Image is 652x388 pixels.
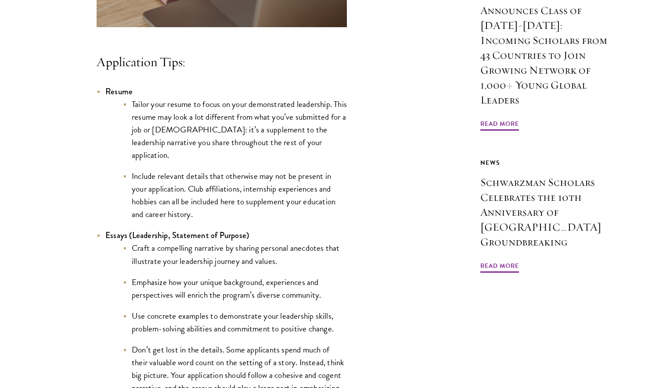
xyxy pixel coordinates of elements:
span: Read More [480,118,519,132]
a: News Schwarzman Scholars Celebrates the 10th Anniversary of [GEOGRAPHIC_DATA] Groundbreaking Read... [480,157,608,274]
li: Tailor your resume to focus on your demonstrated leadership. This resume may look a lot different... [123,98,347,161]
li: Craft a compelling narrative by sharing personal anecdotes that illustrate your leadership journe... [123,242,347,267]
strong: Essays (Leadership, Statement of Purpose) [105,229,249,241]
h4: Application Tips: [97,53,347,71]
h3: Schwarzman Scholars Celebrates the 10th Anniversary of [GEOGRAPHIC_DATA] Groundbreaking [480,175,608,249]
li: Include relevant details that otherwise may not be present in your application. Club affiliations... [123,170,347,221]
li: Use concrete examples to demonstrate your leadership skills, problem-solving abilities and commit... [123,310,347,335]
li: Emphasize how your unique background, experiences and perspectives will enrich the program’s dive... [123,276,347,301]
strong: Resume [105,85,133,97]
div: News [480,157,608,168]
span: Read More [480,260,519,274]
